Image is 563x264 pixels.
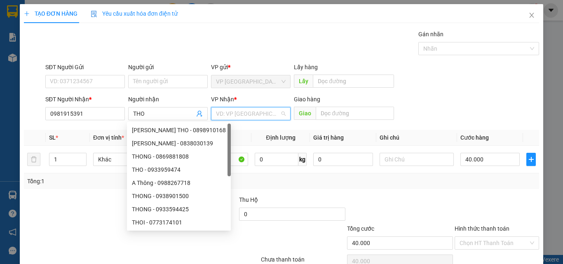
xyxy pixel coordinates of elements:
[294,96,320,103] span: Giao hàng
[132,139,226,148] div: [PERSON_NAME] - 0838030139
[93,134,124,141] span: Đơn vị tính
[132,192,226,201] div: THONG - 0938901500
[45,63,125,72] div: SĐT Người Gửi
[266,134,295,141] span: Định lượng
[132,126,226,135] div: [PERSON_NAME] THO - 0898910168
[132,218,226,227] div: THOI - 0773174101
[69,31,113,38] b: [DOMAIN_NAME]
[380,153,454,166] input: Ghi Chú
[69,39,113,49] li: (c) 2017
[376,130,457,146] th: Ghi chú
[49,134,56,141] span: SL
[27,177,218,186] div: Tổng: 1
[27,153,40,166] button: delete
[128,95,208,104] div: Người nhận
[127,176,231,189] div: A Thông - 0988267718
[98,153,162,166] span: Khác
[132,205,226,214] div: THONG - 0933594425
[127,163,231,176] div: THO - 0933959474
[127,216,231,229] div: THOI - 0773174101
[528,12,535,19] span: close
[127,150,231,163] div: THONG - 0869881808
[132,165,226,174] div: THO - 0933959474
[313,134,344,141] span: Giá trị hàng
[527,156,535,163] span: plus
[196,110,203,117] span: user-add
[132,152,226,161] div: THONG - 0869881808
[128,63,208,72] div: Người gửi
[89,10,109,30] img: logo.jpg
[127,124,231,137] div: ANH THO - 0898910168
[24,11,30,16] span: plus
[347,225,374,232] span: Tổng cước
[127,189,231,203] div: THONG - 0938901500
[53,12,79,79] b: BIÊN NHẬN GỬI HÀNG HÓA
[294,75,313,88] span: Lấy
[313,153,373,166] input: 0
[298,153,307,166] span: kg
[91,10,178,17] span: Yêu cầu xuất hóa đơn điện tử
[294,107,316,120] span: Giao
[24,10,77,17] span: TẠO ĐƠN HÀNG
[216,75,286,88] span: VP Sài Gòn
[316,107,394,120] input: Dọc đường
[132,178,226,187] div: A Thông - 0988267718
[127,137,231,150] div: THOA - 0838030139
[526,153,536,166] button: plus
[45,95,125,104] div: SĐT Người Nhận
[418,31,443,37] label: Gán nhãn
[91,11,97,17] img: icon
[520,4,543,27] button: Close
[239,196,258,203] span: Thu Hộ
[460,134,489,141] span: Cước hàng
[211,96,234,103] span: VP Nhận
[10,53,47,92] b: [PERSON_NAME]
[211,63,291,72] div: VP gửi
[313,75,394,88] input: Dọc đường
[455,225,509,232] label: Hình thức thanh toán
[294,64,318,70] span: Lấy hàng
[127,203,231,216] div: THONG - 0933594425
